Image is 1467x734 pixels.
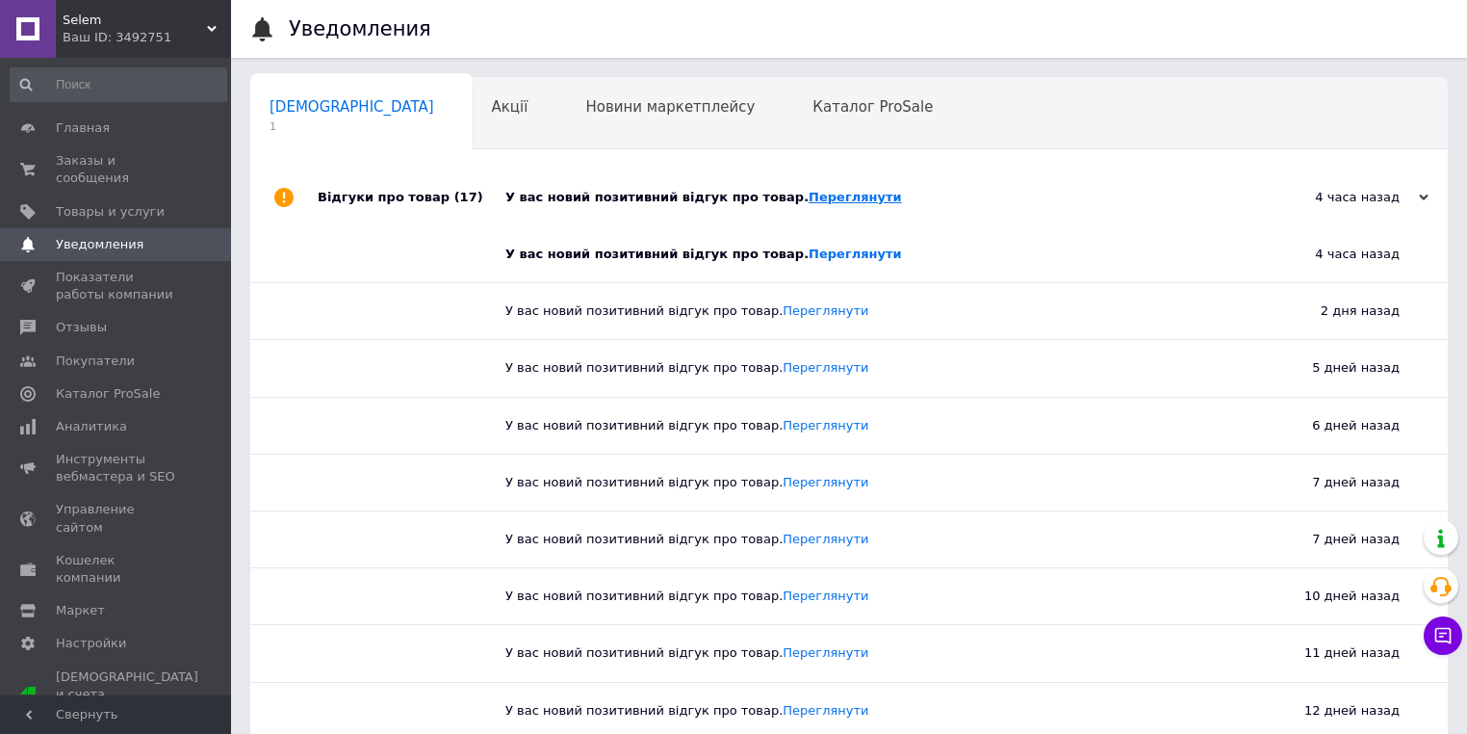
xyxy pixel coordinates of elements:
div: У вас новий позитивний відгук про товар. [505,644,1207,662]
div: Відгуки про товар [318,169,505,226]
a: Переглянути [783,532,868,546]
span: Маркет [56,602,105,619]
span: Настройки [56,635,126,652]
span: Акції [492,98,528,116]
span: 1 [270,119,434,134]
span: Кошелек компании [56,552,178,587]
span: [DEMOGRAPHIC_DATA] и счета [56,668,198,721]
div: У вас новий позитивний відгук про товар. [505,474,1207,491]
a: Переглянути [783,589,868,603]
div: У вас новий позитивний відгук про товар. [505,246,1207,263]
span: Аналитика [56,418,127,435]
a: Переглянути [783,645,868,660]
span: Отзывы [56,319,107,336]
div: 7 дней назад [1207,511,1448,567]
div: 2 дня назад [1207,283,1448,339]
div: У вас новий позитивний відгук про товар. [505,702,1207,720]
div: У вас новий позитивний відгук про товар. [505,302,1207,320]
a: Переглянути [809,247,902,261]
span: Покупатели [56,353,135,370]
span: Показатели работы компании [56,269,178,303]
div: 6 дней назад [1207,398,1448,454]
a: Переглянути [783,303,868,318]
button: Чат с покупателем [1424,616,1462,655]
span: Каталог ProSale [812,98,933,116]
div: У вас новий позитивний відгук про товар. [505,359,1207,377]
a: Переглянути [783,703,868,718]
div: 4 часа назад [1207,226,1448,282]
span: Каталог ProSale [56,385,160,403]
span: Управление сайтом [56,501,178,536]
span: Заказы и сообщения [56,152,178,187]
a: Переглянути [783,475,868,489]
span: Инструменты вебмастера и SEO [56,451,178,485]
div: 5 дней назад [1207,340,1448,396]
a: Переглянути [783,360,868,375]
a: Переглянути [783,418,868,433]
div: 7 дней назад [1207,455,1448,511]
span: Главная [56,119,110,137]
span: Новини маркетплейсу [585,98,755,116]
div: 11 дней назад [1207,625,1448,681]
span: Selem [63,12,207,29]
span: [DEMOGRAPHIC_DATA] [270,98,434,116]
div: 10 дней назад [1207,568,1448,624]
span: (17) [454,190,483,204]
span: Уведомления [56,236,143,253]
div: 4 часа назад [1236,189,1428,206]
div: У вас новий позитивний відгук про товар. [505,588,1207,605]
div: У вас новий позитивний відгук про товар. [505,189,1236,206]
div: У вас новий позитивний відгук про товар. [505,531,1207,548]
a: Переглянути [809,190,902,204]
div: Ваш ID: 3492751 [63,29,231,46]
span: Товары и услуги [56,203,165,221]
h1: Уведомления [289,17,431,40]
div: У вас новий позитивний відгук про товар. [505,417,1207,434]
input: Поиск [10,67,227,102]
